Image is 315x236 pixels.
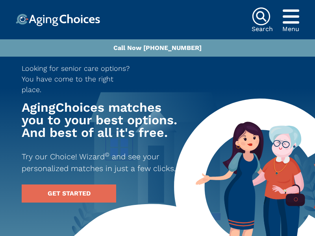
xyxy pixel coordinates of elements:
p: Looking for senior care options? You have come to the right place. [22,63,135,95]
img: search-icon.svg [252,7,271,26]
p: Try our Choice! Wizard and see your personalized matches in just a few clicks. [22,151,179,174]
sup: © [105,151,109,158]
a: GET STARTED [22,184,116,203]
h1: AgingChoices matches you to your best options. And best of all it's free. [22,101,179,139]
a: Call Now [PHONE_NUMBER] [113,44,202,52]
div: Search [252,26,273,32]
div: Popover trigger [282,7,299,26]
div: Menu [282,26,299,32]
img: Choice! [16,14,100,26]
